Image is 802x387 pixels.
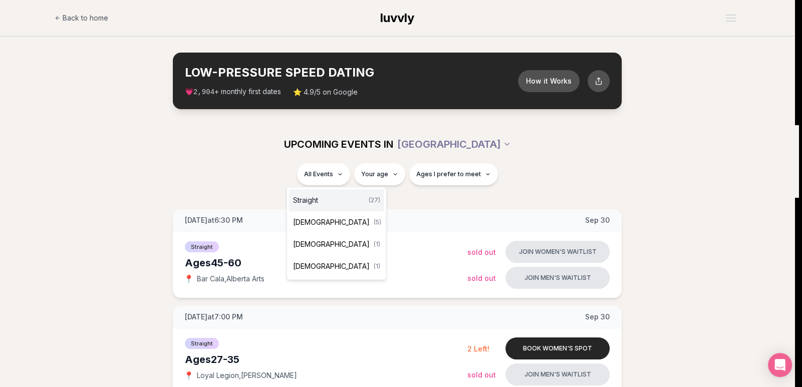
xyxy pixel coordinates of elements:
span: [DEMOGRAPHIC_DATA] [293,261,370,271]
span: [DEMOGRAPHIC_DATA] [293,239,370,249]
span: Straight [293,195,318,205]
span: ( 1 ) [374,240,380,248]
span: ( 1 ) [374,262,380,270]
span: [DEMOGRAPHIC_DATA] [293,217,370,227]
span: ( 27 ) [369,196,380,204]
span: ( 5 ) [374,218,381,226]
